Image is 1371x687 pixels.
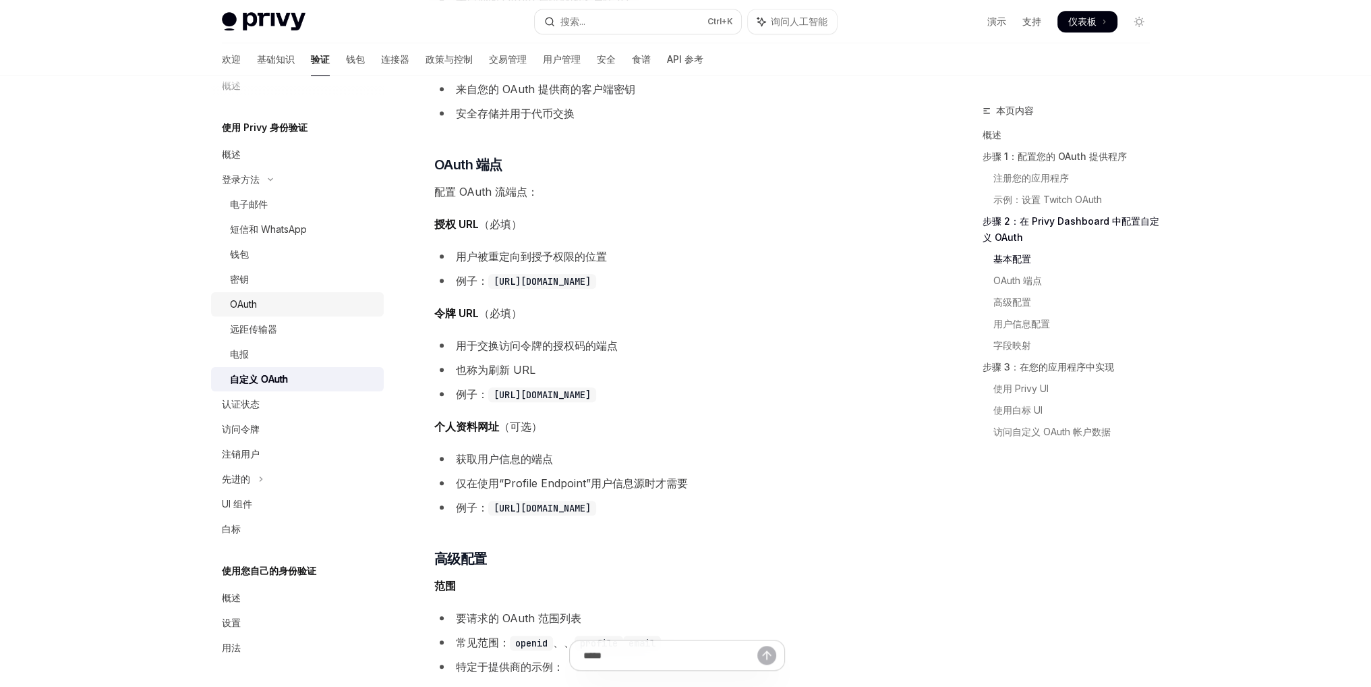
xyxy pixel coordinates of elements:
[222,423,260,435] font: 访问令牌
[230,323,277,335] font: 远距传输器
[983,189,1161,211] a: 示例：设置 Twitch OAuth
[488,501,596,516] code: [URL][DOMAIN_NAME]
[987,16,1006,27] font: 演示
[230,348,249,360] font: 电报
[623,636,661,651] code: email
[771,16,827,27] font: 询问人工智能
[211,442,384,466] a: 注销用户
[222,43,241,76] a: 欢迎
[993,296,1031,308] font: 高级配置
[222,565,316,576] font: 使用您自己的身份验证
[456,636,477,649] font: 常见
[211,611,384,635] a: 设置
[983,378,1161,400] a: 使用 Privy UI
[983,421,1161,443] a: 访问自定义 OAuth 帐户数据
[230,223,307,235] font: 短信和 WhatsApp
[456,476,688,490] font: 仅在使用“Profile Endpoint”用户信息源时才需要
[211,367,384,391] a: 自定义 OAuth
[597,53,616,65] font: 安全
[983,313,1161,335] a: 用户信息配置
[993,318,1050,329] font: 用户信息配置
[211,417,384,441] a: 访问令牌
[560,16,585,27] font: 搜索...
[583,640,757,670] input: 提问...
[211,317,384,341] a: 远距传输器
[996,105,1034,116] font: 本页内容
[230,298,257,310] font: OAuth
[993,172,1069,184] font: 注册您的应用程序
[983,129,1001,140] font: 概述
[983,356,1161,378] a: 步骤 3：在您的应用程序中实现
[983,361,1114,373] font: 步骤 3：在您的应用程序中实现
[479,306,522,320] font: （必填）
[211,342,384,366] a: 电报
[543,53,581,65] font: 用户管理
[983,292,1161,313] a: 高级配置
[211,467,384,491] button: 切换高级部分
[211,192,384,217] a: 电子邮件
[222,398,260,410] font: 认证状态
[535,9,741,34] button: 打开搜索
[434,185,538,198] font: 配置 OAuth 流端点：
[311,43,330,76] a: 验证
[499,420,542,433] font: （可选）
[222,642,241,653] font: 用法
[987,15,1006,28] a: 演示
[456,274,488,287] font: 例子：
[489,43,527,76] a: 交易管理
[456,363,535,377] font: 也称为刷新 URL
[257,43,295,76] a: 基础知识
[211,167,384,192] button: 切换登录方法部分
[489,53,527,65] font: 交易管理
[1068,16,1097,27] font: 仪表板
[346,43,365,76] a: 钱包
[211,392,384,416] a: 认证状态
[222,617,241,628] font: 设置
[707,16,722,26] font: Ctrl
[211,142,384,167] a: 概述
[993,339,1031,351] font: 字段映射
[456,501,488,514] font: 例子：
[667,53,703,65] font: API 参考
[211,242,384,267] a: 钱包
[434,551,487,567] font: 高级配置
[222,53,241,65] font: 欢迎
[477,636,510,649] font: 范围：
[748,9,837,34] button: 切换助手面板
[257,53,295,65] font: 基础知识
[222,523,241,534] font: 白标
[222,12,305,31] img: 灯光标志
[211,517,384,541] a: 白标
[983,150,1127,162] font: 步骤 1：配置您的 OAuth 提供程序
[993,426,1111,437] font: 访问自定义 OAuth 帐户数据
[211,267,384,292] a: 密钥
[346,53,365,65] font: 钱包
[222,148,241,160] font: 概述
[456,107,575,120] font: 安全存储并用于代币交换
[434,217,479,231] font: 授权 URL
[211,217,384,242] a: 短信和 WhatsApp
[983,146,1161,167] a: 步骤 1：配置您的 OAuth 提供程序
[381,43,409,76] a: 连接器
[488,387,596,402] code: [URL][DOMAIN_NAME]
[983,211,1161,248] a: 步骤 2：在 Privy Dashboard 中配置自定义 OAuth
[488,274,596,289] code: [URL][DOMAIN_NAME]
[456,387,488,401] font: 例子：
[983,167,1161,189] a: 注册您的应用程序
[456,250,607,263] font: 用户被重定向到授予权限的位置
[222,498,252,510] font: UI 组件
[230,273,249,285] font: 密钥
[983,248,1161,270] a: 基本配置
[575,636,623,651] code: profile
[211,586,384,610] a: 概述
[983,270,1161,292] a: OAuth 端点
[543,43,581,76] a: 用户管理
[983,335,1161,356] a: 字段映射
[222,121,308,133] font: 使用 Privy 身份验证
[456,452,553,466] font: 获取用户信息的端点
[456,611,581,625] font: 要请求的 OAuth 范围列表
[993,275,1042,286] font: OAuth 端点
[510,636,553,651] code: openid
[222,173,260,185] font: 登录方法
[993,194,1102,205] font: 示例：设置 Twitch OAuth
